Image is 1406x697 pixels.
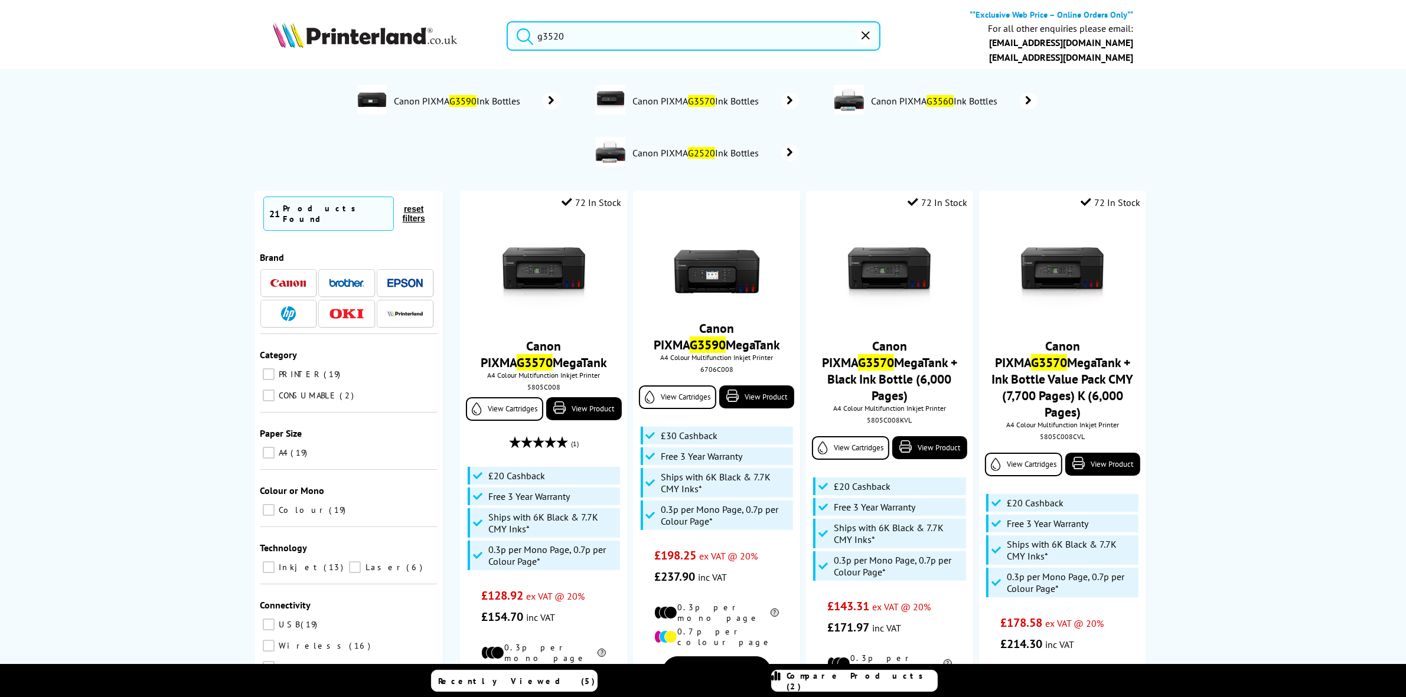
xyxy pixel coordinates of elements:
a: Canon PIXMAG3560Ink Bottles [870,85,1038,117]
span: PRINTER [276,369,323,379]
img: canon-pixma-g3590-front-main-small.jpg [673,211,761,300]
span: 6 [406,562,425,572]
span: 2 [340,390,357,401]
input: Airprint 14 [263,661,275,673]
a: [EMAIL_ADDRESS][DOMAIN_NAME] [989,51,1133,63]
input: A4 19 [263,447,275,459]
span: Laser [363,562,405,572]
span: Free 3 Year Warranty [661,450,743,462]
input: Wireless 16 [263,640,275,652]
span: Ships with 6K Black & 7.7K CMY Inks* [1007,538,1136,562]
span: inc VAT [872,622,901,634]
span: Canon PIXMA Ink Bottles [631,95,764,107]
img: HP [281,306,296,321]
span: Free 3 Year Warranty [1007,518,1088,529]
span: A4 [276,447,290,458]
input: Inkjet 13 [263,561,275,573]
span: £20 Cashback [488,470,545,482]
a: Compare Products (2) [771,670,938,692]
span: ex VAT @ 20% [1045,617,1104,629]
img: Printerland [387,310,423,316]
span: 0.3p per Mono Page, 0.7p per Colour Page* [1007,571,1136,594]
span: 21 [270,208,280,220]
span: inc VAT [526,611,555,623]
span: Colour [276,505,328,515]
span: 19 [291,447,311,458]
span: £171.97 [827,620,869,635]
input: USB 19 [263,619,275,630]
span: ex VAT @ 20% [526,590,585,602]
span: ex VAT @ 20% [872,601,931,613]
a: View Product [1065,453,1140,476]
span: 16 [350,640,374,651]
div: 72 In Stock [1081,197,1140,208]
img: Canon-PIXMA-G3570-Front-Main-Small.jpg [500,229,588,318]
img: Brother [329,279,364,287]
img: Canon-G2520-DepartmentImage.jpg [596,137,625,166]
span: Colour or Mono [260,485,325,496]
div: Products Found [283,203,387,224]
span: Ships with 6K Black & 7.7K CMY Inks* [661,471,790,495]
span: Wireless [276,640,348,651]
mark: G3590 [449,95,477,107]
span: Airprint [276,662,345,672]
span: £178.58 [1000,615,1042,630]
span: £143.31 [827,598,869,614]
span: Free 3 Year Warranty [488,490,570,502]
b: **Exclusive Web Price – Online Orders Only** [970,9,1133,20]
a: View Product [719,385,794,408]
a: Canon PIXMAG3590Ink Bottles [393,85,560,117]
a: Canon PIXMAG2520Ink Bottles [631,137,799,169]
span: A4 Colour Multifunction Inkjet Printer [985,420,1140,429]
b: [EMAIL_ADDRESS][DOMAIN_NAME] [989,37,1133,48]
span: Paper Size [260,427,302,439]
input: Search product or brand [507,21,880,51]
span: A4 Colour Multifunction Inkjet Printer [466,371,621,379]
a: View Cartridges [985,453,1062,476]
li: 0.3p per mono page [481,642,606,663]
mark: G3570 [858,354,894,371]
span: Category [260,349,298,361]
a: Canon PIXMAG3570MegaTank + Black Ink Bottle (6,000 Pages) [822,338,957,404]
a: Canon PIXMAG3570MegaTank + Ink Bottle Value Pack CMY (7,700 Pages) K (6,000 Pages) [991,338,1133,420]
a: Canon PIXMAG3570Ink Bottles [631,85,799,117]
input: Laser 6 [349,561,361,573]
span: Free 3 Year Warranty [834,501,915,513]
img: Canon [270,279,306,287]
span: Recently Viewed (5) [439,676,596,686]
div: 72 In Stock [908,197,967,208]
a: Recently Viewed (5) [431,670,598,692]
img: Canon-PIXMA-G3570-Front-Main-Small.jpg [1018,229,1107,318]
mark: G2520 [688,147,715,159]
input: Colour 19 [263,504,275,516]
span: Ships with 6K Black & 7.7K CMY Inks* [488,511,617,535]
input: CONSUMABLE 2 [263,390,275,401]
span: USB [276,619,300,630]
span: inc VAT [698,571,727,583]
span: 19 [324,369,344,379]
span: £198.25 [654,548,696,563]
li: 0.3p per mono page [654,602,779,623]
img: Canon-G3570-DeptImage.jpg [596,85,625,114]
span: Canon PIXMA Ink Bottles [393,95,525,107]
img: canon-pixma-g3590-deptimage.jpg [357,85,387,114]
span: £237.90 [654,569,695,584]
span: 19 [301,619,321,630]
span: Ships with 6K Black & 7.7K CMY Inks* [834,522,963,545]
span: ex VAT @ 20% [699,550,758,562]
div: 5805C008KVL [815,415,964,424]
img: Canon-PIXMA-G3570-Front-Main-Small.jpg [845,229,934,318]
img: Canon-G3560-DepartmentImage.jpg [834,85,864,114]
span: £30 Cashback [661,430,718,441]
span: 19 [330,505,349,515]
span: Connectivity [260,599,311,611]
button: reset filters [394,204,434,224]
span: (1) [571,433,579,455]
span: £154.70 [481,609,523,624]
span: inc VAT [1045,639,1074,650]
a: Printerland Logo [273,22,492,50]
img: Epson [387,279,423,287]
mark: G3560 [927,95,954,107]
a: Canon PIXMAG3570MegaTank [481,338,607,371]
span: Compare Products (2) [787,670,937,692]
